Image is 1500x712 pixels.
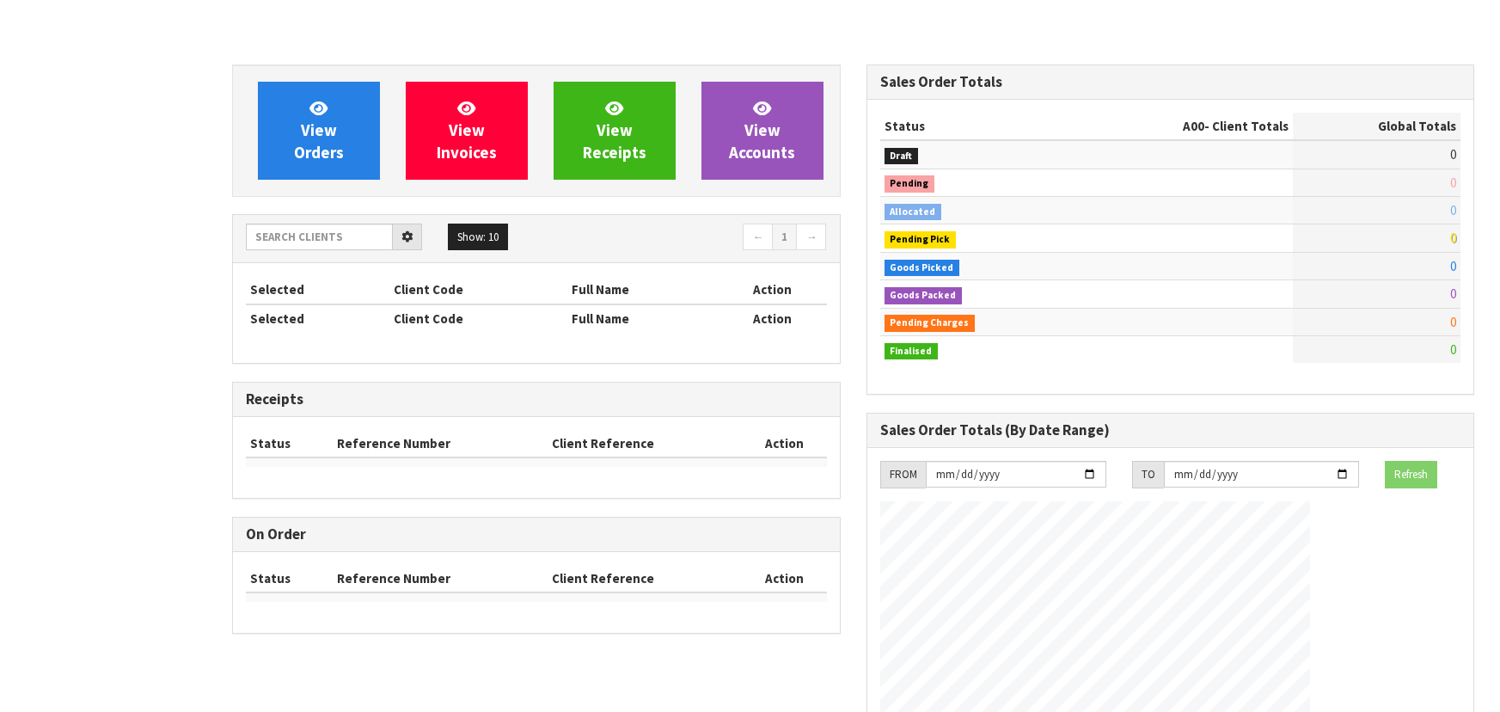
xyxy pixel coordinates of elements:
th: Client Code [389,276,568,304]
span: A00 [1183,118,1204,134]
th: Action [743,565,826,592]
th: Selected [246,276,389,304]
th: Global Totals [1293,113,1460,140]
span: View Invoices [437,98,497,163]
span: Draft [885,148,919,165]
span: View Receipts [583,98,646,163]
span: 0 [1450,314,1456,330]
th: Selected [246,304,389,332]
nav: Page navigation [549,224,827,254]
a: → [796,224,826,251]
th: Reference Number [333,565,548,592]
a: ViewReceipts [554,82,676,180]
input: Search clients [246,224,393,250]
span: Pending Pick [885,231,957,249]
h3: Receipts [246,391,827,408]
span: Goods Picked [885,260,960,277]
th: Action [719,304,827,332]
span: Pending Charges [885,315,976,332]
th: Status [880,113,1072,140]
th: Full Name [567,304,719,332]
th: Client Reference [548,565,744,592]
th: Action [719,276,827,304]
a: ViewOrders [258,82,380,180]
span: Pending [885,175,935,193]
span: View Accounts [729,98,795,163]
a: ViewInvoices [406,82,528,180]
th: Client Code [389,304,568,332]
div: FROM [880,461,926,488]
th: - Client Totals [1072,113,1293,140]
div: TO [1132,461,1164,488]
th: Status [246,430,333,457]
span: 0 [1450,202,1456,218]
th: Reference Number [333,430,548,457]
button: Refresh [1385,461,1437,488]
h3: On Order [246,526,827,543]
h3: Sales Order Totals (By Date Range) [880,422,1461,439]
span: Allocated [885,204,942,221]
h3: Sales Order Totals [880,74,1461,90]
span: View Orders [294,98,344,163]
span: 0 [1450,175,1456,191]
span: 0 [1450,146,1456,163]
span: 0 [1450,230,1456,246]
a: ← [743,224,773,251]
span: 0 [1450,285,1456,302]
th: Action [743,430,826,457]
button: Show: 10 [448,224,508,251]
span: Goods Packed [885,287,963,304]
span: Finalised [885,343,939,360]
th: Full Name [567,276,719,304]
span: 0 [1450,258,1456,274]
span: 0 [1450,341,1456,358]
th: Client Reference [548,430,744,457]
th: Status [246,565,333,592]
a: ViewAccounts [701,82,823,180]
a: 1 [772,224,797,251]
